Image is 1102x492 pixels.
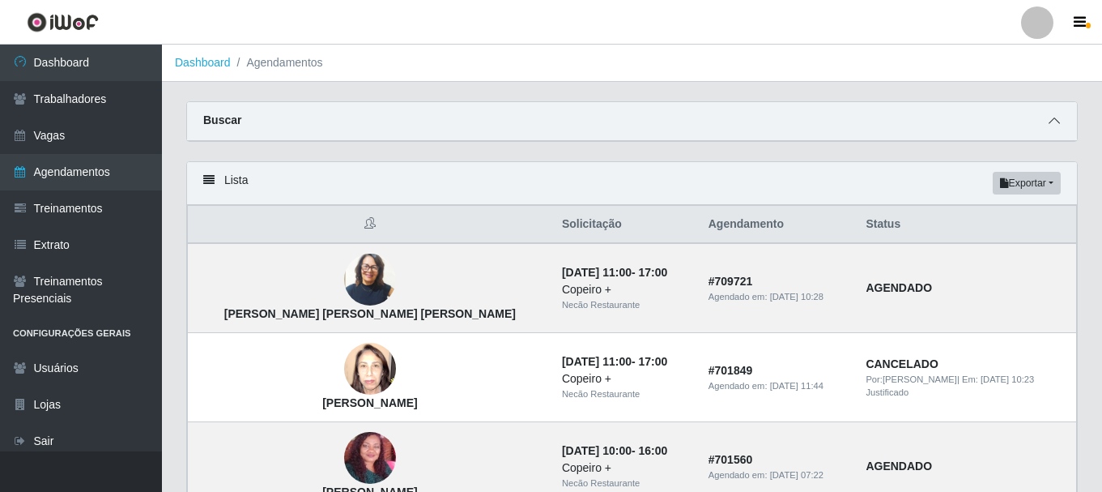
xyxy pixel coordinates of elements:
[203,113,241,126] strong: Buscar
[866,373,1066,387] div: | Em:
[993,172,1061,195] button: Exportar
[866,386,1066,400] div: Justificado
[562,370,689,387] div: Copeiro +
[708,290,847,304] div: Agendado em:
[639,266,668,279] time: 17:00
[708,275,753,288] strong: # 709721
[162,45,1102,82] nav: breadcrumb
[562,281,689,298] div: Copeiro +
[562,266,632,279] time: [DATE] 11:00
[699,206,857,244] th: Agendamento
[175,56,231,69] a: Dashboard
[344,335,396,404] img: Janaina Alves leal lima
[27,12,99,32] img: CoreUI Logo
[708,379,847,393] div: Agendado em:
[322,396,417,409] strong: [PERSON_NAME]
[552,206,699,244] th: Solicitação
[856,206,1076,244] th: Status
[562,387,689,401] div: Necão Restaurante
[562,477,689,490] div: Necão Restaurante
[562,460,689,477] div: Copeiro +
[866,374,957,384] span: Por: [PERSON_NAME]
[639,355,668,368] time: 17:00
[866,281,932,294] strong: AGENDADO
[562,298,689,312] div: Necão Restaurante
[562,444,632,457] time: [DATE] 10:00
[187,162,1077,205] div: Lista
[224,307,516,320] strong: [PERSON_NAME] [PERSON_NAME] [PERSON_NAME]
[770,470,823,480] time: [DATE] 07:22
[866,357,938,370] strong: CANCELADO
[231,54,323,71] li: Agendamentos
[562,444,667,457] strong: -
[562,355,667,368] strong: -
[708,453,753,466] strong: # 701560
[639,444,668,457] time: 16:00
[866,460,932,473] strong: AGENDADO
[770,381,823,391] time: [DATE] 11:44
[344,250,396,310] img: Luzia Neta de Souza Silva
[770,292,823,302] time: [DATE] 10:28
[562,266,667,279] strong: -
[981,374,1034,384] time: [DATE] 10:23
[562,355,632,368] time: [DATE] 11:00
[708,364,753,377] strong: # 701849
[708,468,847,482] div: Agendado em:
